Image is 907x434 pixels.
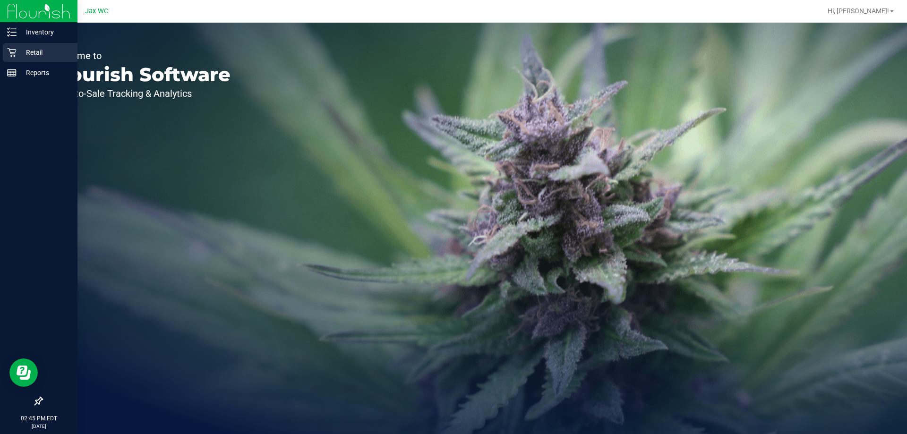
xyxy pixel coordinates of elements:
[51,51,231,60] p: Welcome to
[7,48,17,57] inline-svg: Retail
[7,27,17,37] inline-svg: Inventory
[828,7,889,15] span: Hi, [PERSON_NAME]!
[51,65,231,84] p: Flourish Software
[51,89,231,98] p: Seed-to-Sale Tracking & Analytics
[7,68,17,77] inline-svg: Reports
[4,423,73,430] p: [DATE]
[4,414,73,423] p: 02:45 PM EDT
[9,358,38,387] iframe: Resource center
[17,67,73,78] p: Reports
[85,7,108,15] span: Jax WC
[17,26,73,38] p: Inventory
[17,47,73,58] p: Retail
